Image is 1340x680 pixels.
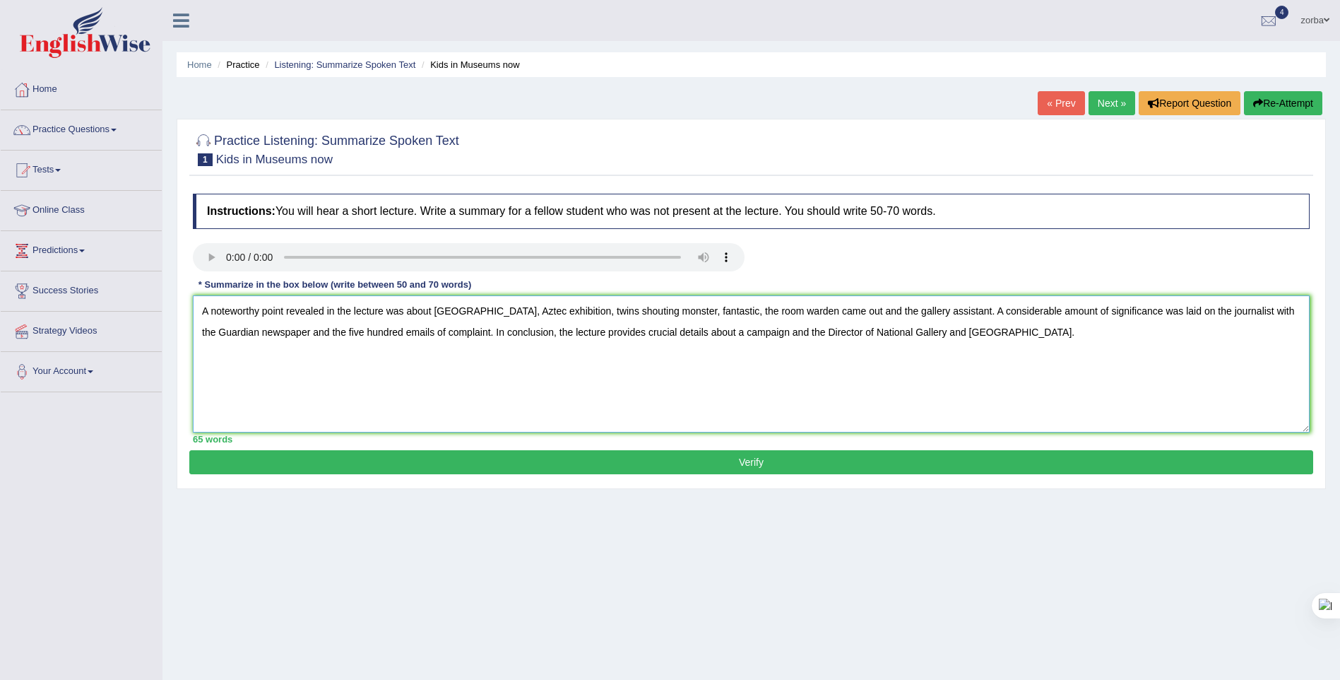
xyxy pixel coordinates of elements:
button: Re-Attempt [1244,91,1322,115]
a: Predictions [1,231,162,266]
div: 65 words [193,433,1310,446]
li: Practice [214,58,259,71]
a: Home [1,70,162,105]
h4: You will hear a short lecture. Write a summary for a fellow student who was not present at the le... [193,194,1310,229]
a: Practice Questions [1,110,162,146]
b: Instructions: [207,205,275,217]
a: « Prev [1038,91,1084,115]
span: 1 [198,153,213,166]
a: Home [187,59,212,70]
h2: Practice Listening: Summarize Spoken Text [193,131,459,166]
a: Online Class [1,191,162,226]
a: Tests [1,151,162,186]
a: Your Account [1,352,162,387]
small: Kids in Museums now [216,153,333,166]
button: Report Question [1139,91,1240,115]
a: Listening: Summarize Spoken Text [274,59,415,70]
div: * Summarize in the box below (write between 50 and 70 words) [193,279,477,292]
a: Next » [1089,91,1135,115]
a: Success Stories [1,271,162,307]
li: Kids in Museums now [418,58,520,71]
span: 4 [1275,6,1289,19]
a: Strategy Videos [1,312,162,347]
button: Verify [189,450,1313,474]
